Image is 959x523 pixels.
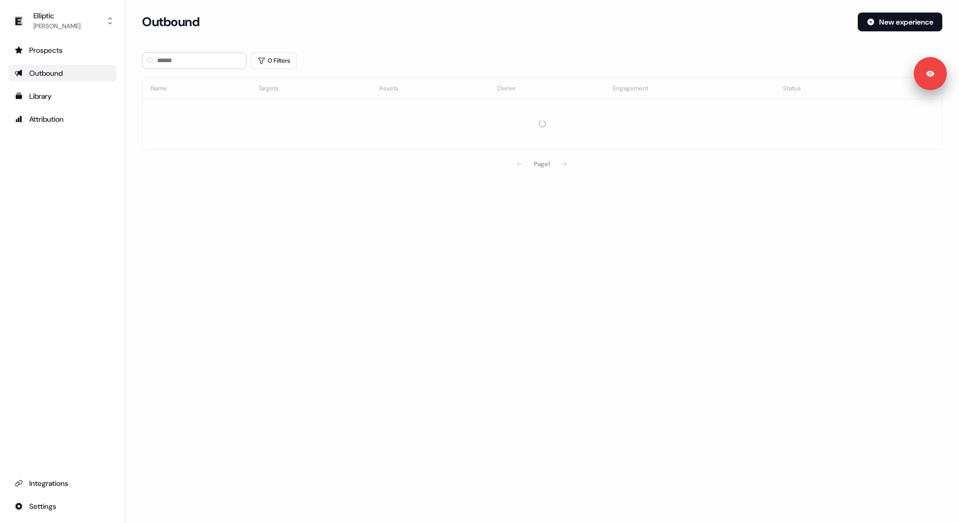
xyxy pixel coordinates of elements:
div: Settings [15,501,110,512]
a: Go to integrations [8,498,116,515]
a: Go to prospects [8,42,116,59]
h3: Outbound [142,14,199,30]
div: Elliptic [33,10,80,21]
div: Prospects [15,45,110,55]
div: Attribution [15,114,110,124]
button: Elliptic[PERSON_NAME] [8,8,116,33]
a: Go to integrations [8,475,116,492]
button: New experience [858,13,942,31]
div: Integrations [15,478,110,489]
div: Library [15,91,110,101]
div: [PERSON_NAME] [33,21,80,31]
a: Go to attribution [8,111,116,127]
div: Outbound [15,68,110,78]
a: Go to outbound experience [8,65,116,82]
button: 0 Filters [251,52,297,69]
a: Go to templates [8,88,116,104]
